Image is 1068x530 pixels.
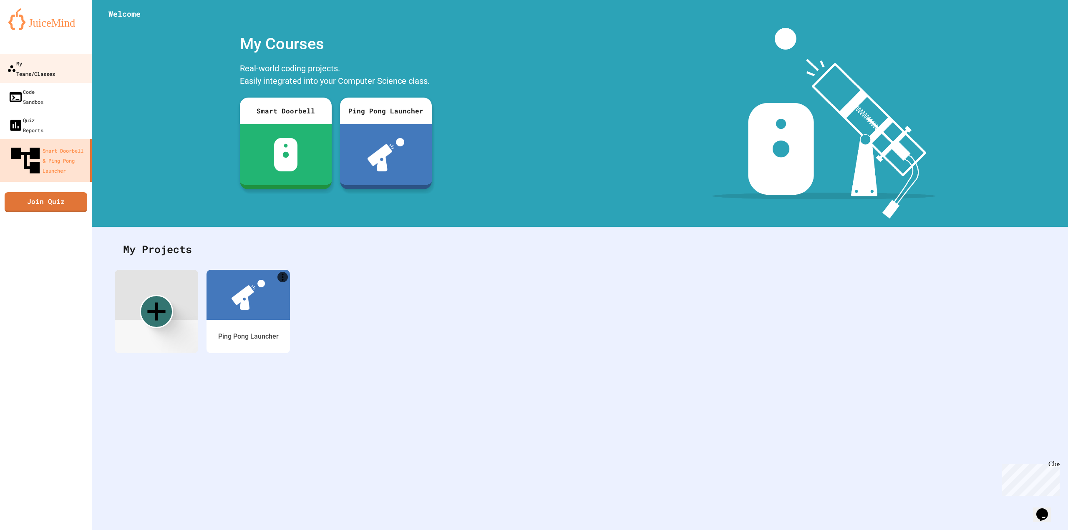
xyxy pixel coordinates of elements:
[274,138,298,171] img: sdb-white.svg
[999,460,1060,496] iframe: chat widget
[240,98,332,124] div: Smart Doorbell
[8,115,43,135] div: Quiz Reports
[1033,497,1060,522] iframe: chat widget
[8,143,87,178] div: Smart Doorbell & Ping Pong Launcher
[218,332,279,342] div: Ping Pong Launcher
[207,270,290,353] a: MorePing Pong Launcher
[340,98,432,124] div: Ping Pong Launcher
[236,60,436,91] div: Real-world coding projects. Easily integrated into your Computer Science class.
[140,295,173,328] div: Create new
[236,28,436,60] div: My Courses
[8,8,83,30] img: logo-orange.svg
[8,87,43,107] div: Code Sandbox
[5,192,87,212] a: Join Quiz
[3,3,58,53] div: Chat with us now!Close
[712,28,936,219] img: banner-image-my-projects.png
[115,233,1045,266] div: My Projects
[7,58,55,78] div: My Teams/Classes
[368,138,405,171] img: ppl-with-ball.png
[232,280,265,310] img: ppl-with-ball.png
[277,272,288,282] a: More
